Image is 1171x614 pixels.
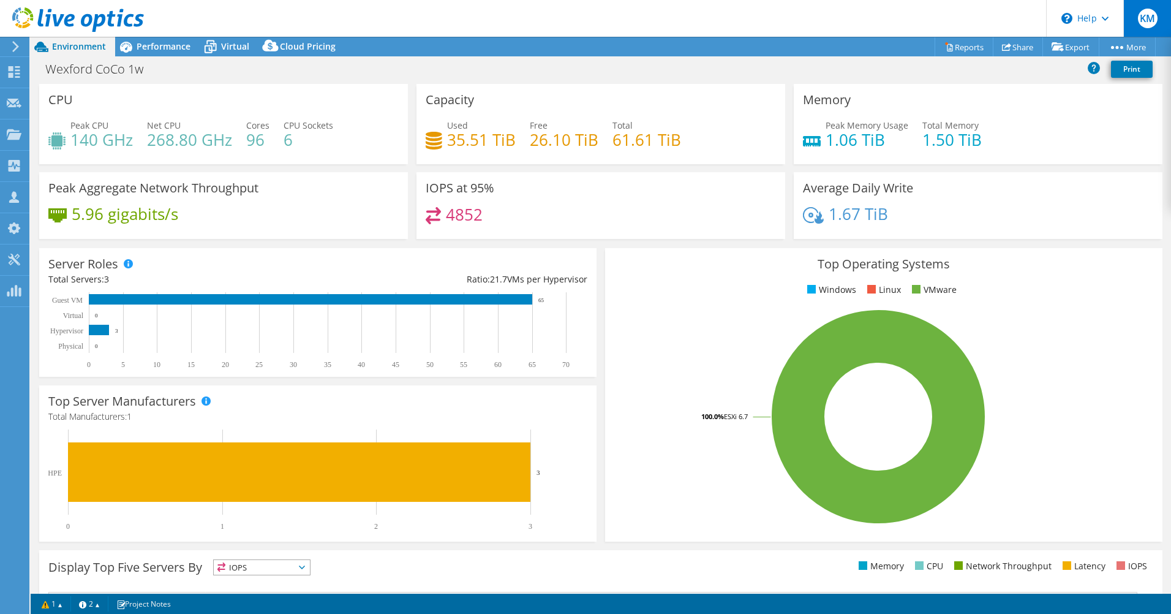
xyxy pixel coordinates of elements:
[826,119,908,131] span: Peak Memory Usage
[70,119,108,131] span: Peak CPU
[912,559,943,573] li: CPU
[58,342,83,351] text: Physical
[530,133,598,146] h4: 26.10 TiB
[284,133,333,146] h4: 6
[52,40,106,52] span: Environment
[804,283,856,297] li: Windows
[460,360,467,369] text: 55
[529,360,536,369] text: 65
[255,360,263,369] text: 25
[1060,559,1105,573] li: Latency
[87,360,91,369] text: 0
[33,596,71,612] a: 1
[153,360,160,369] text: 10
[220,522,224,531] text: 1
[826,133,908,146] h4: 1.06 TiB
[48,93,73,107] h3: CPU
[1111,61,1153,78] a: Print
[147,133,232,146] h4: 268.80 GHz
[104,273,109,285] span: 3
[52,296,83,305] text: Guest VM
[137,40,190,52] span: Performance
[426,181,494,195] h3: IOPS at 95%
[530,119,548,131] span: Free
[246,119,269,131] span: Cores
[762,593,775,601] text: 48%
[72,207,178,221] h4: 5.96 gigabits/s
[951,559,1052,573] li: Network Throughput
[935,37,993,56] a: Reports
[290,360,297,369] text: 30
[1042,37,1099,56] a: Export
[701,412,724,421] tspan: 100.0%
[324,360,331,369] text: 35
[922,133,982,146] h4: 1.50 TiB
[127,411,132,422] span: 1
[490,273,507,285] span: 21.7
[447,133,516,146] h4: 35.51 TiB
[95,343,98,349] text: 0
[48,469,62,477] text: HPE
[1061,13,1072,24] svg: \n
[446,208,483,221] h4: 4852
[48,273,318,286] div: Total Servers:
[48,257,118,271] h3: Server Roles
[864,283,901,297] li: Linux
[66,522,70,531] text: 0
[70,133,133,146] h4: 140 GHz
[48,181,258,195] h3: Peak Aggregate Network Throughput
[187,360,195,369] text: 15
[284,119,333,131] span: CPU Sockets
[529,522,532,531] text: 3
[494,360,502,369] text: 60
[724,412,748,421] tspan: ESXi 6.7
[803,181,913,195] h3: Average Daily Write
[374,522,378,531] text: 2
[909,283,957,297] li: VMware
[95,313,98,319] text: 0
[63,311,84,320] text: Virtual
[48,395,196,408] h3: Top Server Manufacturers
[246,133,269,146] h4: 96
[48,410,587,423] h4: Total Manufacturers:
[70,596,108,612] a: 2
[562,360,570,369] text: 70
[50,327,83,335] text: Hypervisor
[993,37,1043,56] a: Share
[318,273,587,286] div: Ratio: VMs per Hypervisor
[1113,559,1147,573] li: IOPS
[115,328,118,334] text: 3
[222,360,229,369] text: 20
[280,40,336,52] span: Cloud Pricing
[392,360,399,369] text: 45
[538,297,544,303] text: 65
[803,93,851,107] h3: Memory
[1099,37,1156,56] a: More
[856,559,904,573] li: Memory
[221,40,249,52] span: Virtual
[922,119,979,131] span: Total Memory
[829,207,888,221] h4: 1.67 TiB
[426,93,474,107] h3: Capacity
[40,63,162,76] h1: Wexford CoCo 1w
[214,560,310,575] span: IOPS
[614,257,1153,271] h3: Top Operating Systems
[612,119,633,131] span: Total
[537,469,540,476] text: 3
[1138,9,1158,28] span: KM
[358,360,365,369] text: 40
[108,596,179,612] a: Project Notes
[121,360,125,369] text: 5
[147,119,181,131] span: Net CPU
[612,133,681,146] h4: 61.61 TiB
[447,119,468,131] span: Used
[426,360,434,369] text: 50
